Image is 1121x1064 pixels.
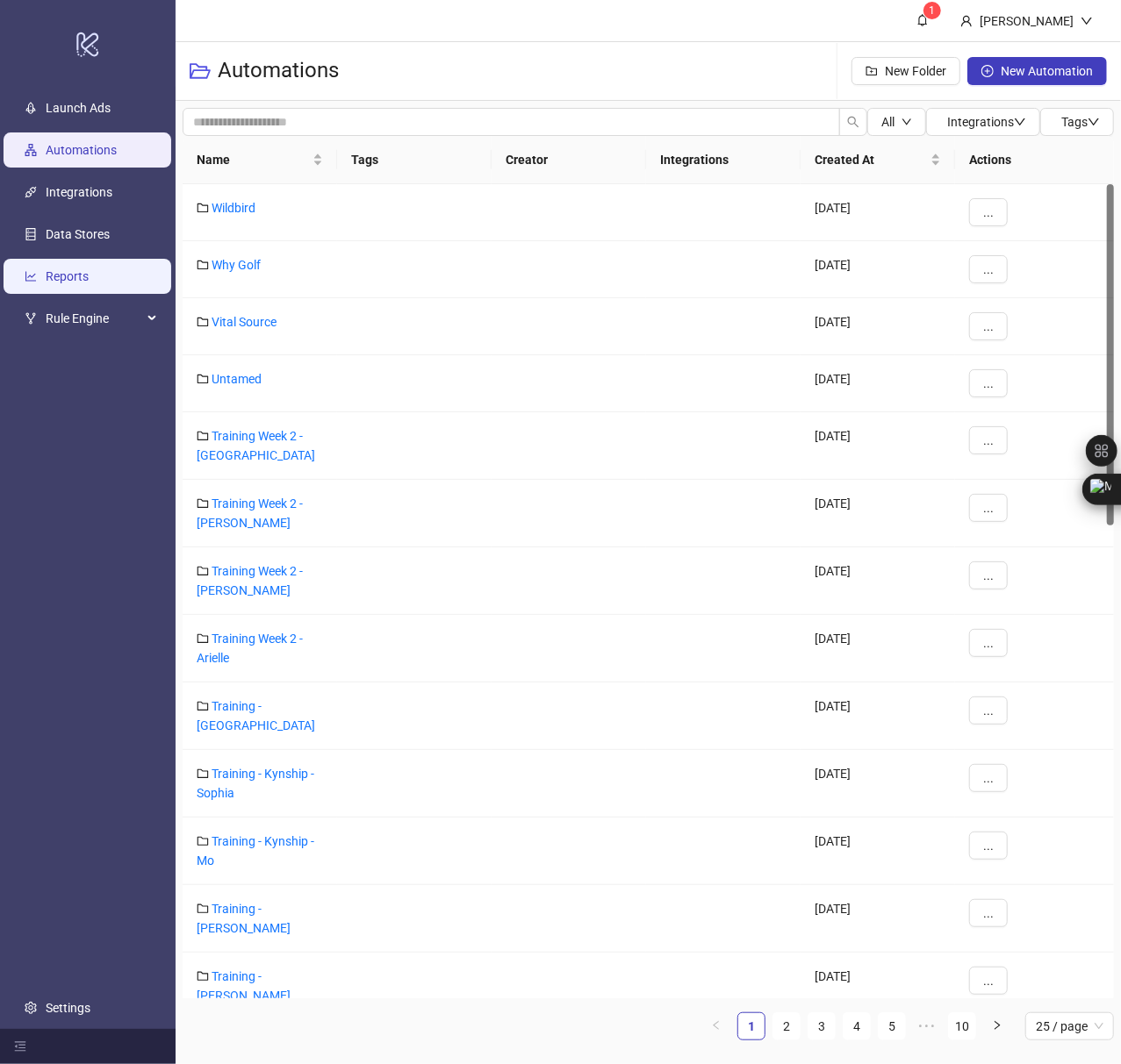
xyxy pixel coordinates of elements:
[190,61,211,82] span: folder-open
[808,1012,836,1040] li: 3
[801,953,955,1020] div: [DATE]
[212,315,277,329] a: Vital Source
[1025,1012,1114,1040] div: Page Size
[878,1012,906,1040] li: 5
[960,15,973,27] span: user
[885,64,946,78] span: New Folder
[981,65,994,77] span: plus-circle
[801,241,955,298] div: [DATE]
[983,771,994,785] span: ...
[25,312,37,325] span: fork
[801,818,955,885] div: [DATE]
[801,750,955,818] div: [DATE]
[973,11,1081,31] div: [PERSON_NAME]
[801,136,955,184] th: Created At
[773,1013,800,1039] a: 2
[949,1013,975,1039] a: 10
[46,269,89,283] a: Reports
[808,1013,835,1039] a: 3
[212,201,255,215] a: Wildbird
[913,1012,941,1040] span: •••
[1040,108,1114,136] button: Tagsdown
[947,115,1026,129] span: Integrations
[867,108,926,136] button: Alldown
[46,301,142,336] span: Rule Engine
[983,205,994,219] span: ...
[197,699,315,732] a: Training - [GEOGRAPHIC_DATA]
[930,4,936,17] span: 1
[14,1040,26,1053] span: menu-fold
[46,101,111,115] a: Launch Ads
[913,1012,941,1040] li: Next 5 Pages
[969,967,1008,995] button: ...
[983,703,994,718] span: ...
[969,764,1008,792] button: ...
[969,696,1008,725] button: ...
[969,198,1008,226] button: ...
[1014,116,1026,128] span: down
[183,136,337,184] th: Name
[969,832,1008,860] button: ...
[969,312,1008,340] button: ...
[983,376,994,390] span: ...
[983,262,994,276] span: ...
[702,1012,730,1040] button: left
[1001,64,1093,78] span: New Automation
[197,902,291,935] a: Training - [PERSON_NAME]
[847,116,859,128] span: search
[815,150,927,169] span: Created At
[197,373,209,385] span: folder
[492,136,646,184] th: Creator
[992,1020,1002,1031] span: right
[1081,15,1093,27] span: down
[197,834,314,868] a: Training - Kynship - Mo
[926,108,1040,136] button: Integrationsdown
[983,433,994,447] span: ...
[983,501,994,515] span: ...
[646,136,801,184] th: Integrations
[948,1012,976,1040] li: 10
[197,259,209,271] span: folder
[197,496,303,530] a: Training Week 2 - [PERSON_NAME]
[702,1012,730,1040] li: Previous Page
[879,1013,905,1039] a: 5
[197,497,209,510] span: folder
[46,143,117,157] a: Automations
[969,561,1008,589] button: ...
[983,568,994,582] span: ...
[212,258,261,272] a: Why Golf
[967,57,1107,85] button: New Automation
[1036,1013,1103,1039] span: 25 / page
[218,57,339,85] h3: Automations
[337,136,492,184] th: Tags
[197,150,309,169] span: Name
[197,969,291,1003] a: Training - [PERSON_NAME]
[843,1012,871,1040] li: 4
[923,2,941,19] sup: 1
[801,355,955,412] div: [DATE]
[801,480,955,547] div: [DATE]
[801,885,955,953] div: [DATE]
[983,1012,1011,1040] li: Next Page
[197,970,209,982] span: folder
[801,412,955,480] div: [DATE]
[983,839,994,853] span: ...
[969,369,1008,397] button: ...
[212,372,262,386] a: Untamed
[902,117,912,127] span: down
[983,974,994,988] span: ...
[881,115,895,129] span: All
[955,136,1114,184] th: Actions
[844,1013,870,1039] a: 4
[772,1012,801,1040] li: 2
[801,682,955,750] div: [DATE]
[969,426,1008,454] button: ...
[197,903,209,915] span: folder
[801,615,955,682] div: [DATE]
[801,184,955,241] div: [DATE]
[1061,115,1100,129] span: Tags
[197,767,314,800] a: Training - Kynship - Sophia
[197,202,209,214] span: folder
[969,255,1008,283] button: ...
[197,565,209,577] span: folder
